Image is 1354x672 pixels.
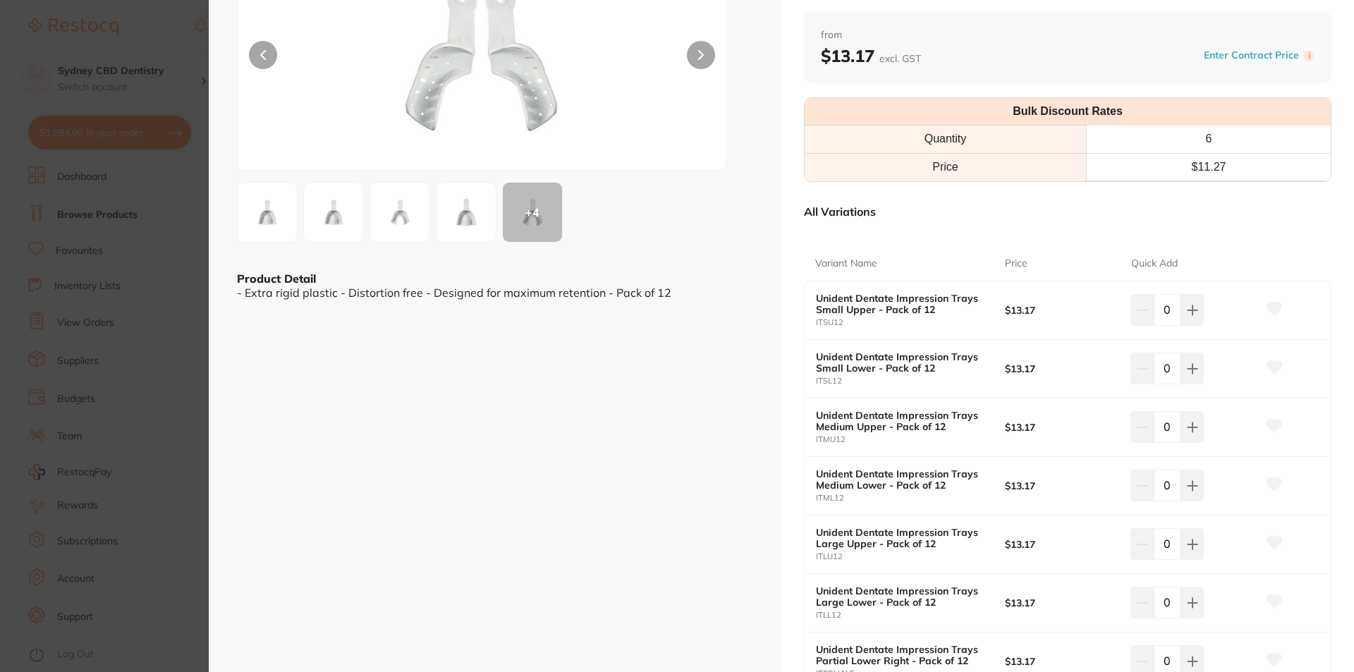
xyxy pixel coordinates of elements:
[1005,257,1027,271] p: Price
[816,410,986,432] b: Unident Dentate Impression Trays Medium Upper - Pack of 12
[816,293,986,315] b: Unident Dentate Impression Trays Small Upper - Pack of 12
[1131,257,1178,271] p: Quick Add
[816,585,986,608] b: Unident Dentate Impression Trays Large Lower - Pack of 12
[1005,305,1118,316] b: $13.17
[816,494,1005,503] small: ITML12
[804,204,876,219] p: All Variations
[816,318,1005,327] small: ITSU12
[1005,597,1118,609] b: $13.17
[1005,539,1118,550] b: $13.17
[1200,49,1303,62] button: Enter Contract Price
[816,644,986,666] b: Unident Dentate Impression Trays Partial Lower Right - Pack of 12
[816,435,1005,444] small: ITMU12
[1086,153,1331,181] td: $ 11.27
[879,52,921,65] span: excl. GST
[237,271,316,286] b: Product Detail
[816,468,986,491] b: Unident Dentate Impression Trays Medium Lower - Pack of 12
[308,187,359,238] img: LWpwZy01ODM5OA
[1303,50,1315,61] label: i
[805,98,1331,126] th: Bulk Discount Rates
[821,28,1315,42] span: from
[1086,126,1331,153] th: 6
[242,187,293,238] img: LWpwZy01ODM5Nw
[816,527,986,549] b: Unident Dentate Impression Trays Large Upper - Pack of 12
[821,45,921,66] b: $13.17
[816,611,1005,620] small: ITLL12
[1005,363,1118,374] b: $13.17
[374,187,425,238] img: LWpwZy01ODM5OQ
[816,377,1005,386] small: ITSL12
[502,182,563,243] button: +4
[805,153,1086,181] td: Price
[1005,656,1118,667] b: $13.17
[237,286,753,299] div: - Extra rigid plastic - Distortion free - Designed for maximum retention - Pack of 12
[1005,480,1118,491] b: $13.17
[503,183,562,242] div: + 4
[816,351,986,374] b: Unident Dentate Impression Trays Small Lower - Pack of 12
[441,187,492,238] img: LWpwZy01ODQwMA
[805,126,1086,153] th: Quantity
[815,257,877,271] p: Variant Name
[1005,422,1118,433] b: $13.17
[816,552,1005,561] small: ITLU12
